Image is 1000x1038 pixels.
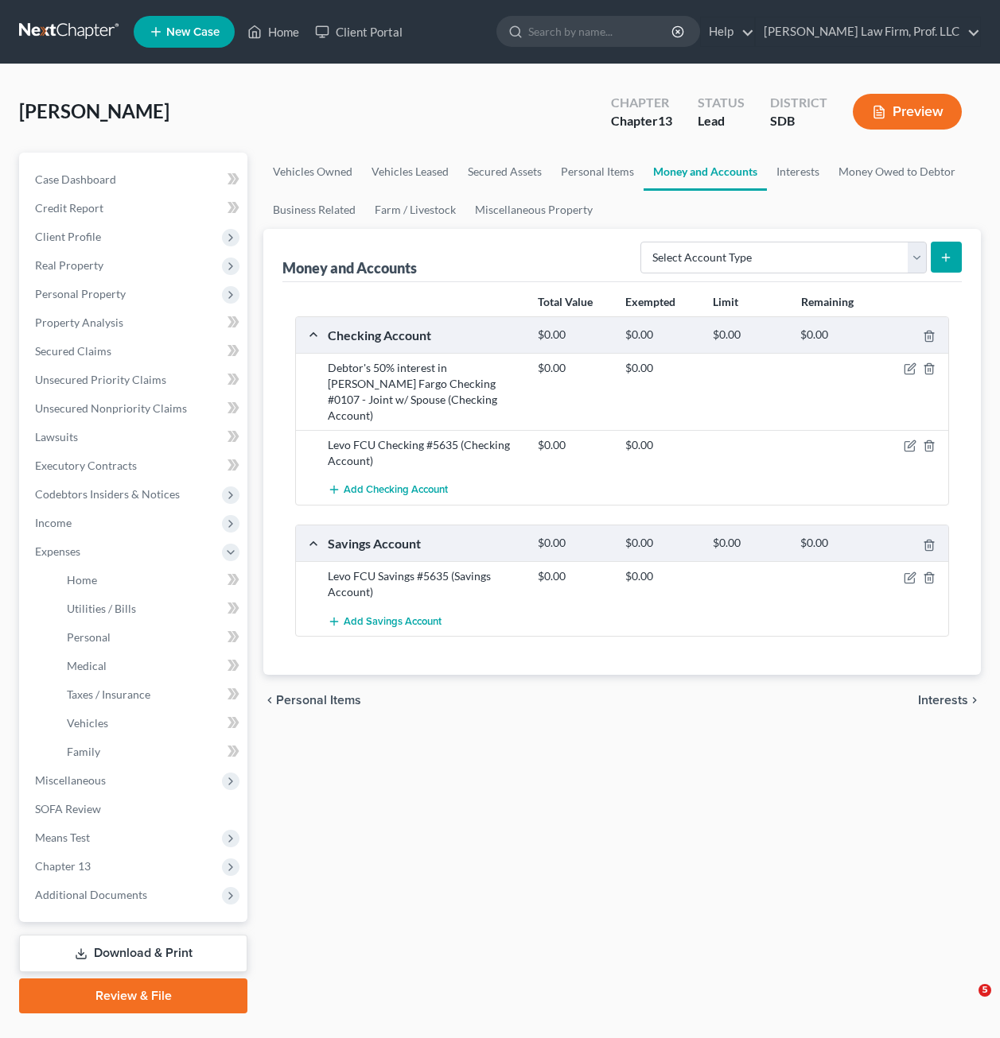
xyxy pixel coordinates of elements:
[320,437,530,469] div: Levo FCU Checking #5635 (Checking Account)
[617,360,705,376] div: $0.00
[22,165,247,194] a: Case Dashboard
[54,566,247,595] a: Home
[918,694,981,707] button: Interests chevron_right
[320,327,530,343] div: Checking Account
[35,516,72,529] span: Income
[530,437,617,453] div: $0.00
[67,573,97,587] span: Home
[756,17,980,46] a: [PERSON_NAME] Law Firm, Prof. LLC
[35,401,187,415] span: Unsecured Nonpriority Claims
[54,709,247,738] a: Vehicles
[458,153,551,191] a: Secured Assets
[239,17,307,46] a: Home
[538,295,593,308] strong: Total Value
[35,344,111,358] span: Secured Claims
[19,935,247,972] a: Download & Print
[829,153,965,191] a: Money Owed to Debtor
[67,687,150,701] span: Taxes / Insurance
[617,327,705,343] div: $0.00
[22,308,247,337] a: Property Analysis
[946,984,984,1022] iframe: Intercom live chat
[792,327,880,343] div: $0.00
[19,99,169,122] span: [PERSON_NAME]
[530,327,617,343] div: $0.00
[644,153,767,191] a: Money and Accounts
[54,652,247,680] a: Medical
[19,978,247,1013] a: Review & File
[54,623,247,652] a: Personal
[770,112,827,130] div: SDB
[328,475,448,505] button: Add Checking Account
[35,888,147,901] span: Additional Documents
[35,487,180,501] span: Codebtors Insiders & Notices
[801,295,854,308] strong: Remaining
[320,360,530,424] div: Debtor's 50% interest in [PERSON_NAME] Fargo Checking #0107 - Joint w/ Spouse (Checking Account)
[22,795,247,823] a: SOFA Review
[307,17,411,46] a: Client Portal
[35,287,126,300] span: Personal Property
[35,459,137,472] span: Executory Contracts
[705,536,792,551] div: $0.00
[35,544,80,558] span: Expenses
[35,859,91,873] span: Chapter 13
[35,373,166,386] span: Unsecured Priority Claims
[611,94,672,112] div: Chapter
[658,113,672,128] span: 13
[35,831,90,844] span: Means Test
[54,680,247,709] a: Taxes / Insurance
[320,568,530,600] div: Levo FCU Savings #5635 (Savings Account)
[344,484,448,497] span: Add Checking Account
[344,615,442,628] span: Add Savings Account
[701,17,754,46] a: Help
[22,366,247,394] a: Unsecured Priority Claims
[705,327,792,343] div: $0.00
[611,112,672,130] div: Chapter
[767,153,829,191] a: Interests
[320,535,530,552] div: Savings Account
[853,94,962,130] button: Preview
[54,595,247,623] a: Utilities / Bills
[35,258,103,272] span: Real Property
[22,423,247,451] a: Lawsuits
[166,26,220,38] span: New Case
[35,172,116,186] span: Case Dashboard
[22,451,247,480] a: Executory Contracts
[918,694,968,707] span: Interests
[551,153,644,191] a: Personal Items
[67,630,111,644] span: Personal
[617,437,705,453] div: $0.00
[698,112,745,130] div: Lead
[968,694,981,707] i: chevron_right
[67,745,100,758] span: Family
[35,201,103,215] span: Credit Report
[365,191,465,229] a: Farm / Livestock
[263,153,362,191] a: Vehicles Owned
[530,536,617,551] div: $0.00
[67,602,136,615] span: Utilities / Bills
[979,984,991,997] span: 5
[263,191,365,229] a: Business Related
[617,568,705,584] div: $0.00
[35,430,78,443] span: Lawsuits
[530,360,617,376] div: $0.00
[54,738,247,766] a: Family
[625,295,675,308] strong: Exempted
[67,716,108,730] span: Vehicles
[22,337,247,366] a: Secured Claims
[698,94,745,112] div: Status
[263,694,361,707] button: chevron_left Personal Items
[35,316,123,329] span: Property Analysis
[713,295,738,308] strong: Limit
[770,94,827,112] div: District
[328,606,442,636] button: Add Savings Account
[35,773,106,787] span: Miscellaneous
[35,230,101,243] span: Client Profile
[67,659,107,672] span: Medical
[263,694,276,707] i: chevron_left
[530,568,617,584] div: $0.00
[276,694,361,707] span: Personal Items
[362,153,458,191] a: Vehicles Leased
[465,191,602,229] a: Miscellaneous Property
[528,17,674,46] input: Search by name...
[35,802,101,815] span: SOFA Review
